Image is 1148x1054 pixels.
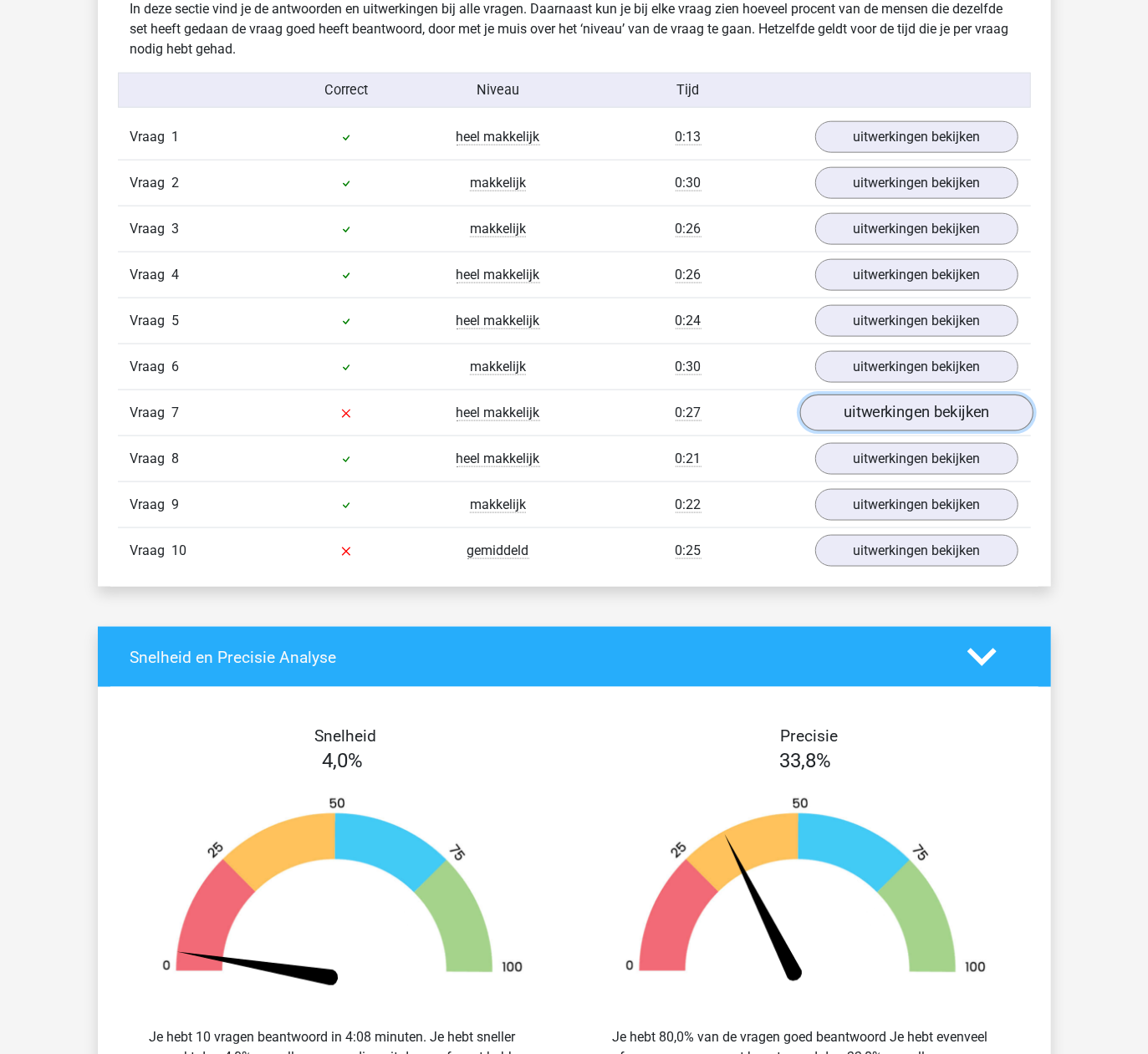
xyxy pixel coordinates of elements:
span: Vraag [130,357,172,377]
span: Vraag [130,173,172,193]
span: Vraag [130,127,172,147]
div: Correct [270,80,422,100]
span: 9 [172,496,180,512]
span: Vraag [130,265,172,285]
a: uitwerkingen bekijken [815,305,1018,337]
h4: Snelheid en Precisie Analyse [130,648,942,667]
span: Vraag [130,449,172,469]
span: 6 [172,359,180,374]
span: 0:13 [676,129,702,145]
span: gemiddeld [467,542,529,559]
h4: Snelheid [130,727,562,746]
span: heel makkelijk [457,451,540,467]
span: 0:26 [676,267,702,283]
a: uitwerkingen bekijken [815,121,1018,153]
span: 5 [172,313,180,328]
span: 33,8% [780,750,832,773]
span: Vraag [130,311,172,331]
span: 7 [172,405,180,420]
a: uitwerkingen bekijken [815,213,1018,245]
span: heel makkelijk [457,267,540,283]
div: Niveau [422,80,574,100]
span: 2 [172,175,180,191]
span: 10 [172,542,187,558]
a: uitwerkingen bekijken [815,259,1018,291]
span: 0:26 [676,221,702,237]
span: heel makkelijk [457,129,540,145]
span: 0:30 [676,359,702,375]
span: heel makkelijk [457,405,540,421]
span: Vraag [130,403,172,423]
a: uitwerkingen bekijken [815,443,1018,475]
span: makkelijk [470,496,526,513]
a: uitwerkingen bekijken [799,395,1033,431]
img: 34.f45c3573b1f5.png [600,797,1013,988]
span: Vraag [130,541,172,561]
h4: Precisie [594,727,1025,746]
span: 0:30 [676,175,702,191]
a: uitwerkingen bekijken [815,489,1018,521]
span: 0:27 [676,405,702,421]
span: makkelijk [470,221,526,237]
span: Vraag [130,495,172,515]
span: Vraag [130,219,172,239]
span: 0:24 [676,313,702,329]
span: 4 [172,267,180,283]
span: 0:22 [676,496,702,513]
span: makkelijk [470,175,526,191]
span: makkelijk [470,359,526,375]
span: 0:21 [676,451,702,467]
a: uitwerkingen bekijken [815,351,1018,383]
span: 4,0% [322,750,363,773]
a: uitwerkingen bekijken [815,167,1018,199]
img: 4.a459025b5945.png [136,797,549,988]
a: uitwerkingen bekijken [815,535,1018,567]
span: 0:25 [676,542,702,559]
span: 1 [172,129,180,145]
span: 8 [172,451,180,466]
span: 3 [172,221,180,237]
span: heel makkelijk [457,313,540,329]
div: Tijd [574,80,802,100]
